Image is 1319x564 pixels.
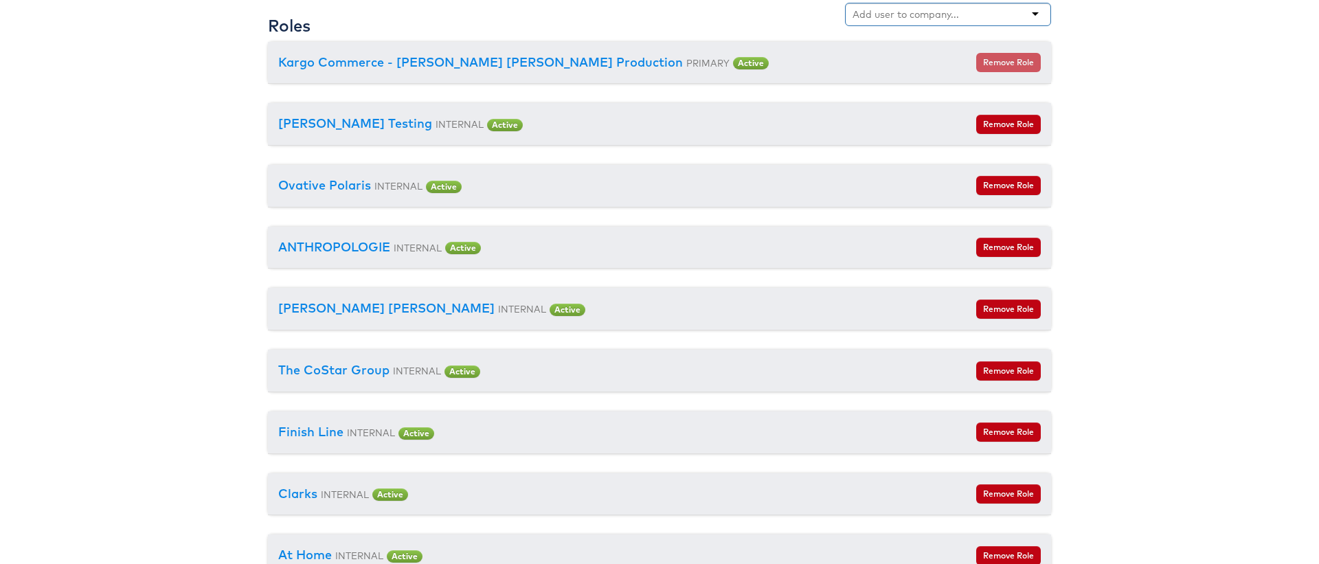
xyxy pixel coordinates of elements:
input: Add user to company... [853,8,961,21]
small: INTERNAL [374,180,422,192]
a: Clarks [278,486,317,501]
button: Remove Role [976,176,1041,195]
button: Remove Role [976,361,1041,381]
span: Active [387,550,422,563]
h3: Roles [268,16,311,34]
span: Active [426,181,462,193]
small: INTERNAL [393,365,441,376]
small: INTERNAL [436,118,484,130]
button: Remove Role [976,422,1041,442]
a: [PERSON_NAME] [PERSON_NAME] [278,300,495,316]
a: The CoStar Group [278,362,390,378]
small: INTERNAL [347,427,395,438]
small: INTERNAL [498,303,546,315]
span: Active [372,488,408,501]
span: Active [487,119,523,131]
button: Remove Role [976,484,1041,504]
span: Active [444,365,480,378]
span: Active [398,427,434,440]
a: ANTHROPOLOGIE [278,239,390,255]
a: Finish Line [278,424,343,440]
button: Remove Role [976,53,1041,72]
span: Active [733,57,769,69]
span: Active [445,242,481,254]
button: Remove Role [976,115,1041,134]
a: At Home [278,547,332,563]
a: [PERSON_NAME] Testing [278,115,432,131]
a: Kargo Commerce - [PERSON_NAME] [PERSON_NAME] Production [278,54,683,70]
small: INTERNAL [321,488,369,500]
button: Remove Role [976,300,1041,319]
small: INTERNAL [394,242,442,253]
small: INTERNAL [335,550,383,561]
span: Active [550,304,585,316]
small: PRIMARY [686,57,730,69]
a: Ovative Polaris [278,177,371,193]
button: Remove Role [976,238,1041,257]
